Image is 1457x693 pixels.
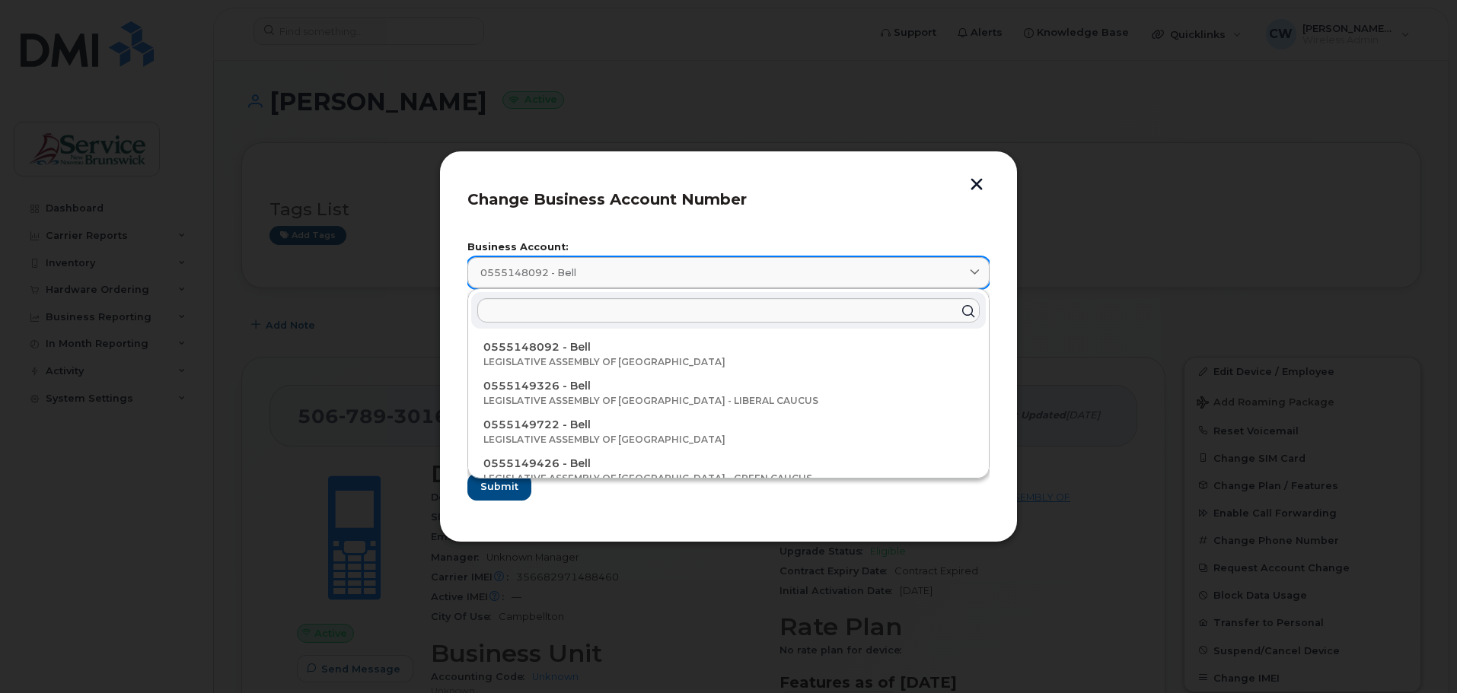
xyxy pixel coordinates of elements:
[480,479,518,494] span: Submit
[483,472,974,485] p: LEGISLATIVE ASSEMBLY OF [GEOGRAPHIC_DATA] - GREEN CAUCUS
[467,257,990,288] a: 0555148092 - Bell
[483,378,974,394] p: 0555149326 - Bell
[471,374,986,412] div: 0555149326 - BellLEGISLATIVE ASSEMBLY OF [GEOGRAPHIC_DATA] - LIBERAL CAUCUS
[480,265,576,280] span: 0555148092 - Bell
[483,394,974,408] p: LEGISLATIVE ASSEMBLY OF [GEOGRAPHIC_DATA] - LIBERAL CAUCUS
[483,433,974,447] p: LEGISLATIVE ASSEMBLY OF [GEOGRAPHIC_DATA]
[471,451,986,490] div: 0555149426 - BellLEGISLATIVE ASSEMBLY OF [GEOGRAPHIC_DATA] - GREEN CAUCUS
[483,456,974,472] p: 0555149426 - Bell
[471,412,986,451] div: 0555149722 - BellLEGISLATIVE ASSEMBLY OF [GEOGRAPHIC_DATA]
[467,243,990,253] label: Business Account:
[467,190,747,208] span: Change Business Account Number
[467,473,531,501] button: Submit
[483,417,974,433] p: 0555149722 - Bell
[483,339,974,355] p: 0555148092 - Bell
[483,355,974,369] p: LEGISLATIVE ASSEMBLY OF [GEOGRAPHIC_DATA]
[471,335,986,374] div: 0555148092 - BellLEGISLATIVE ASSEMBLY OF [GEOGRAPHIC_DATA]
